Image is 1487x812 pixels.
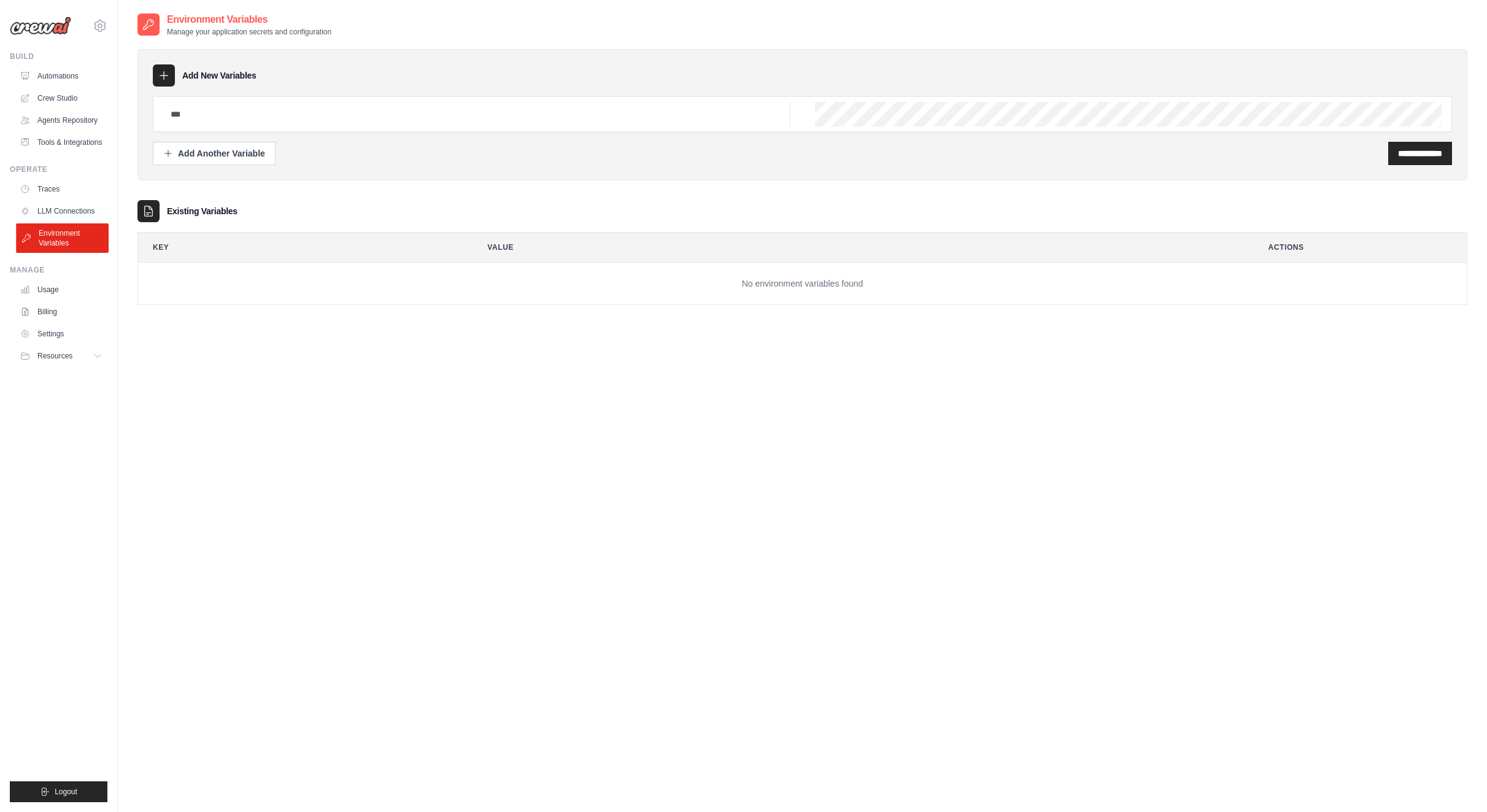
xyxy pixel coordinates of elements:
span: Logout [55,787,77,797]
a: Billing [15,302,107,322]
h2: Environment Variables [167,12,331,27]
a: Usage [15,280,107,300]
a: Environment Variables [16,223,109,253]
button: Add Another Variable [153,142,276,165]
div: Manage [10,265,107,275]
th: Value [473,233,1243,262]
p: Manage your application secrets and configuration [167,27,331,37]
th: Actions [1254,233,1467,262]
a: Tools & Integrations [15,133,107,152]
a: Settings [15,324,107,344]
a: Agents Repository [15,110,107,130]
div: Build [10,52,107,61]
img: Logo [10,17,71,35]
td: No environment variables found [138,263,1467,305]
a: Crew Studio [15,88,107,108]
h3: Existing Variables [167,205,238,217]
div: Operate [10,164,107,174]
h3: Add New Variables [182,69,257,82]
button: Logout [10,781,107,802]
a: Automations [15,66,107,86]
div: Add Another Variable [163,147,265,160]
a: Traces [15,179,107,199]
a: LLM Connections [15,201,107,221]
th: Key [138,233,463,262]
span: Resources [37,351,72,361]
button: Resources [15,346,107,366]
